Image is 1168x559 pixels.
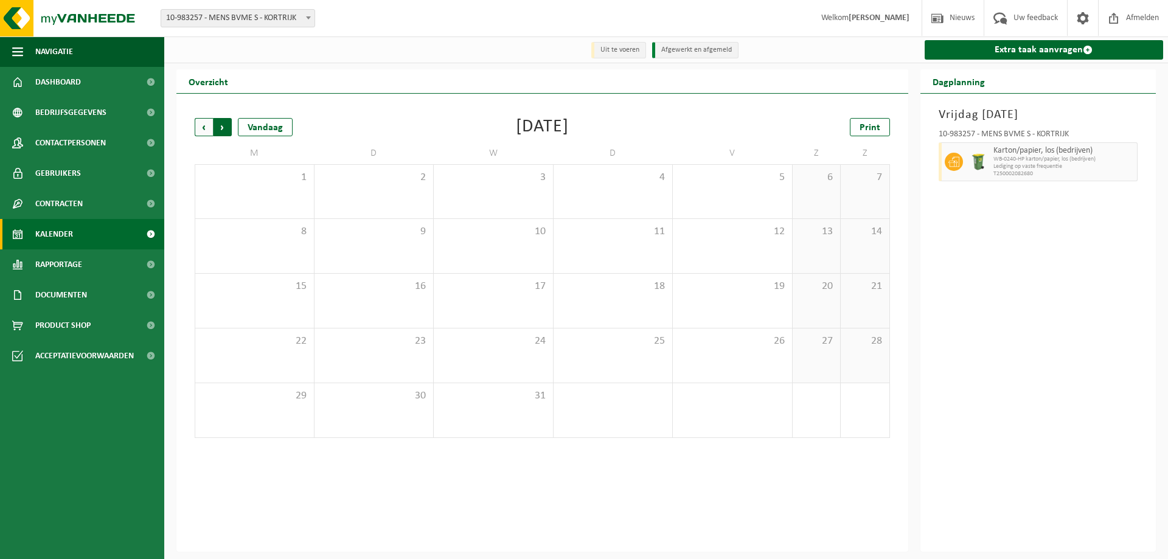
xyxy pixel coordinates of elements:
div: [DATE] [516,118,569,136]
li: Uit te voeren [591,42,646,58]
img: WB-0240-HPE-GN-50 [969,153,987,171]
span: 19 [679,280,786,293]
span: 4 [560,171,667,184]
span: Karton/papier, los (bedrijven) [993,146,1135,156]
h2: Overzicht [176,69,240,93]
span: Contactpersonen [35,128,106,158]
span: Lediging op vaste frequentie [993,163,1135,170]
span: Kalender [35,219,73,249]
span: 1 [201,171,308,184]
span: Rapportage [35,249,82,280]
span: 25 [560,335,667,348]
span: 11 [560,225,667,238]
td: Z [793,142,841,164]
span: 3 [440,171,547,184]
h3: Vrijdag [DATE] [939,106,1138,124]
span: Product Shop [35,310,91,341]
span: 23 [321,335,428,348]
div: Vandaag [238,118,293,136]
td: V [673,142,793,164]
span: 2 [321,171,428,184]
span: 24 [440,335,547,348]
td: M [195,142,315,164]
span: 31 [440,389,547,403]
td: D [554,142,673,164]
span: 10-983257 - MENS BVME S - KORTRIJK [161,9,315,27]
span: 12 [679,225,786,238]
span: 10-983257 - MENS BVME S - KORTRIJK [161,10,315,27]
span: 26 [679,335,786,348]
span: 15 [201,280,308,293]
a: Extra taak aanvragen [925,40,1164,60]
span: Volgende [214,118,232,136]
span: Navigatie [35,36,73,67]
span: Bedrijfsgegevens [35,97,106,128]
span: 10 [440,225,547,238]
div: 10-983257 - MENS BVME S - KORTRIJK [939,130,1138,142]
span: T250002082680 [993,170,1135,178]
span: 30 [321,389,428,403]
span: Vorige [195,118,213,136]
span: 6 [799,171,835,184]
span: Print [860,123,880,133]
span: 20 [799,280,835,293]
span: Contracten [35,189,83,219]
span: Documenten [35,280,87,310]
span: Gebruikers [35,158,81,189]
span: 18 [560,280,667,293]
td: W [434,142,554,164]
span: 8 [201,225,308,238]
span: 29 [201,389,308,403]
span: 9 [321,225,428,238]
span: Dashboard [35,67,81,97]
a: Print [850,118,890,136]
span: Acceptatievoorwaarden [35,341,134,371]
td: D [315,142,434,164]
span: 16 [321,280,428,293]
span: 27 [799,335,835,348]
td: Z [841,142,889,164]
span: 5 [679,171,786,184]
h2: Dagplanning [920,69,997,93]
span: 17 [440,280,547,293]
span: 22 [201,335,308,348]
span: 21 [847,280,883,293]
span: 13 [799,225,835,238]
strong: [PERSON_NAME] [849,13,909,23]
span: WB-0240-HP karton/papier, los (bedrijven) [993,156,1135,163]
span: 28 [847,335,883,348]
span: 7 [847,171,883,184]
li: Afgewerkt en afgemeld [652,42,739,58]
span: 14 [847,225,883,238]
